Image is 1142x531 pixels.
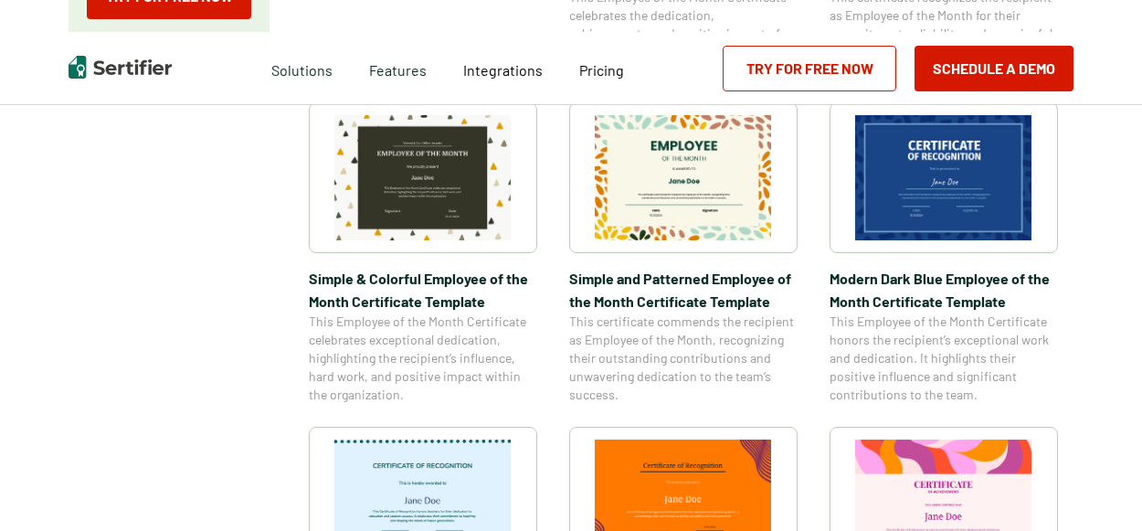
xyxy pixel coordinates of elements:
[830,102,1058,404] a: Modern Dark Blue Employee of the Month Certificate TemplateModern Dark Blue Employee of the Month...
[271,57,333,80] span: Solutions
[369,57,427,80] span: Features
[569,313,798,404] span: This certificate commends the recipient as Employee of the Month, recognizing their outstanding c...
[463,57,543,80] a: Integrations
[830,313,1058,404] span: This Employee of the Month Certificate honors the recipient’s exceptional work and dedication. It...
[334,115,512,240] img: Simple & Colorful Employee of the Month Certificate Template
[579,61,624,79] span: Pricing
[309,267,537,313] span: Simple & Colorful Employee of the Month Certificate Template
[309,102,537,404] a: Simple & Colorful Employee of the Month Certificate TemplateSimple & Colorful Employee of the Mon...
[69,56,172,79] img: Sertifier | Digital Credentialing Platform
[309,313,537,404] span: This Employee of the Month Certificate celebrates exceptional dedication, highlighting the recipi...
[915,46,1073,91] button: Schedule a Demo
[463,61,543,79] span: Integrations
[723,46,896,91] a: Try for Free Now
[830,267,1058,313] span: Modern Dark Blue Employee of the Month Certificate Template
[855,115,1032,240] img: Modern Dark Blue Employee of the Month Certificate Template
[595,115,772,240] img: Simple and Patterned Employee of the Month Certificate Template
[579,57,624,80] a: Pricing
[569,102,798,404] a: Simple and Patterned Employee of the Month Certificate TemplateSimple and Patterned Employee of t...
[569,267,798,313] span: Simple and Patterned Employee of the Month Certificate Template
